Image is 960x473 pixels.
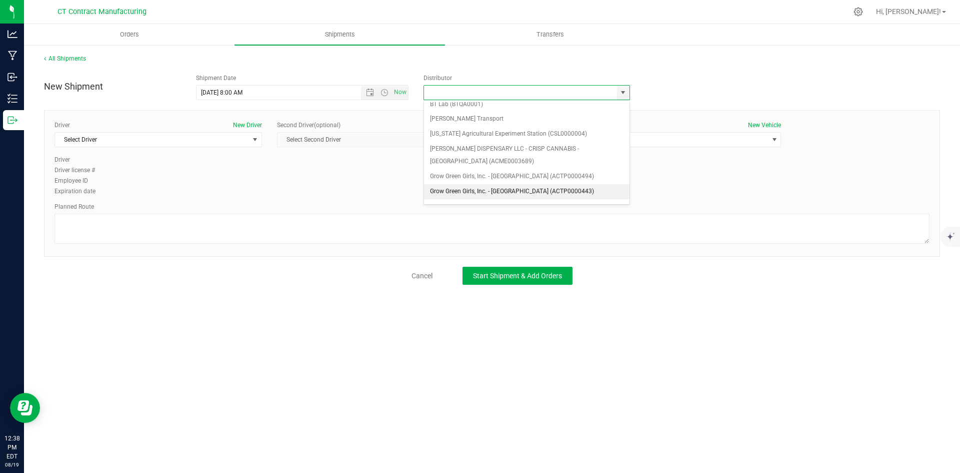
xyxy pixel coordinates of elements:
span: select [768,133,780,147]
label: Shipment Date [196,74,236,83]
span: Select Vehicle [574,133,768,147]
inline-svg: Inbound [7,72,17,82]
inline-svg: Inventory [7,94,17,104]
span: Set Current date [392,85,409,100]
li: Grow Green Girls, Inc. - [GEOGRAPHIC_DATA] (ACTP0000494) [424,169,629,184]
span: Open the time view [376,89,393,97]
li: [PERSON_NAME] DISPENSARY LLC - CRISP CANNABIS - [GEOGRAPHIC_DATA] (ACME0003689) [424,142,629,169]
li: [PERSON_NAME] Transport [424,112,629,127]
span: Select Driver [55,133,249,147]
a: All Shipments [44,55,86,62]
label: Driver [54,121,70,130]
label: Driver license # [54,166,104,175]
button: New Vehicle [748,121,781,130]
button: New Driver [233,121,262,130]
span: Start Shipment & Add Orders [473,272,562,280]
span: Transfers [523,30,577,39]
span: Shipments [311,30,368,39]
label: Employee ID [54,176,104,185]
span: (optional) [314,122,340,129]
div: Manage settings [852,7,864,17]
inline-svg: Manufacturing [7,51,17,61]
label: Driver [54,155,104,164]
label: Distributor [423,74,452,83]
span: CT Contract Manufacturing [57,8,146,16]
a: Shipments [234,24,445,45]
span: Planned Route [54,203,94,210]
li: BT Lab (BTQA0001) [424,97,629,112]
p: 12:38 PM EDT [4,434,19,461]
iframe: Resource center [10,393,40,423]
li: Grow Green Girls, Inc. - [GEOGRAPHIC_DATA] (ACTP0000443) [424,184,629,199]
span: select [617,86,629,100]
label: Second Driver [277,121,340,130]
h4: New Shipment [44,82,181,92]
li: Initial Inventory (00000) [424,199,629,214]
input: Select [424,86,611,100]
span: Orders [106,30,152,39]
span: Open the date view [361,89,378,97]
span: select [249,133,261,147]
inline-svg: Analytics [7,29,17,39]
p: 08/19 [4,461,19,468]
a: Cancel [411,271,432,281]
span: Hi, [PERSON_NAME]! [876,8,941,16]
li: [US_STATE] Agricultural Experiment Station (CSL0000004) [424,127,629,142]
label: Expiration date [54,187,104,196]
a: Transfers [445,24,655,45]
button: Start Shipment & Add Orders [462,267,572,285]
inline-svg: Outbound [7,115,17,125]
a: Orders [24,24,234,45]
